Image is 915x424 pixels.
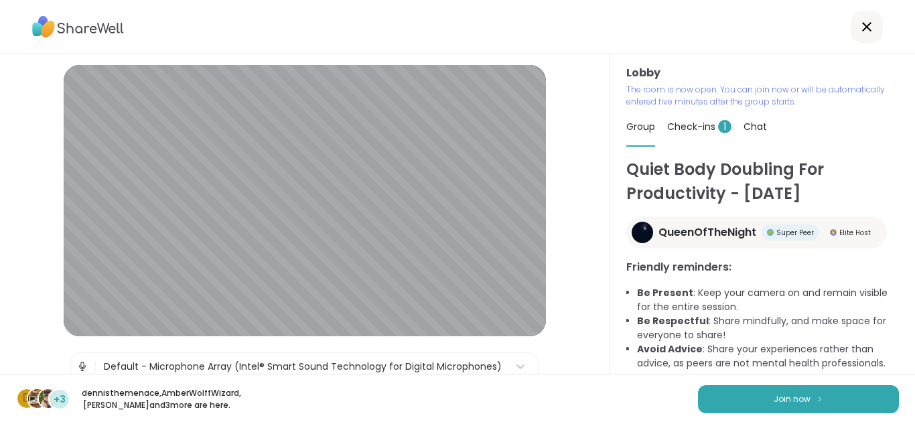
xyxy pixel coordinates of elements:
[28,389,47,408] img: AmberWolffWizard
[839,228,871,238] span: Elite Host
[23,390,31,407] span: d
[776,228,814,238] span: Super Peer
[637,342,899,370] li: : Share your experiences rather than advice, as peers are not mental health professionals.
[39,389,58,408] img: Adrienne_QueenOfTheDawn
[76,353,88,380] img: Microphone
[658,224,756,240] span: QueenOfTheNight
[626,65,899,81] h3: Lobby
[626,84,899,108] p: The room is now open. You can join now or will be automatically entered five minutes after the gr...
[94,353,97,380] span: |
[54,393,66,407] span: +3
[816,395,824,403] img: ShareWell Logomark
[32,11,124,42] img: ShareWell Logo
[698,385,899,413] button: Join now
[632,222,653,243] img: QueenOfTheNight
[830,229,837,236] img: Elite Host
[767,229,774,236] img: Super Peer
[744,120,767,133] span: Chat
[637,342,703,356] b: Avoid Advice
[626,157,899,206] h1: Quiet Body Doubling For Productivity - [DATE]
[626,216,887,249] a: QueenOfTheNightQueenOfTheNightSuper PeerSuper PeerElite HostElite Host
[718,120,731,133] span: 1
[637,286,899,314] li: : Keep your camera on and remain visible for the entire session.
[626,259,899,275] h3: Friendly reminders:
[82,387,232,411] p: dennisthemenace , AmberWolffWizard , [PERSON_NAME] and 3 more are here.
[637,314,899,342] li: : Share mindfully, and make space for everyone to share!
[637,314,709,328] b: Be Respectful
[104,360,502,374] div: Default - Microphone Array (Intel® Smart Sound Technology for Digital Microphones)
[774,393,811,405] span: Join now
[637,286,693,299] b: Be Present
[626,120,655,133] span: Group
[667,120,731,133] span: Check-ins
